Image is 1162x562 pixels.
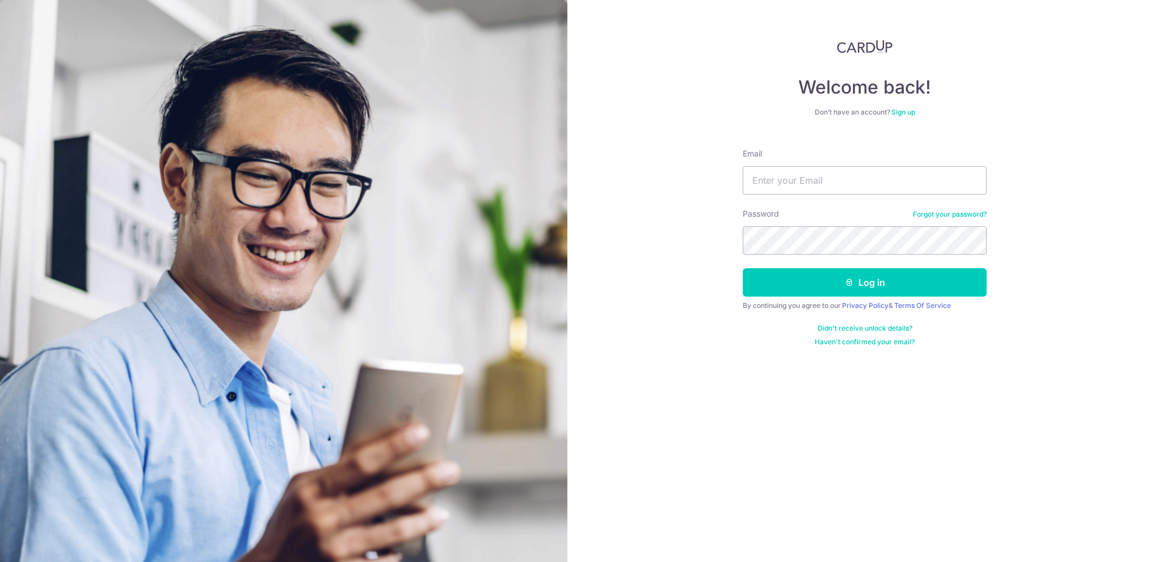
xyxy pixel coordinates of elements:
label: Email [743,148,762,159]
a: Sign up [891,108,915,116]
a: Terms Of Service [894,301,951,310]
div: Don’t have an account? [743,108,987,117]
img: CardUp Logo [837,40,892,53]
a: Privacy Policy [842,301,889,310]
label: Password [743,208,779,219]
a: Forgot your password? [913,210,987,219]
h4: Welcome back! [743,76,987,99]
button: Log in [743,268,987,297]
a: Didn't receive unlock details? [818,324,912,333]
input: Enter your Email [743,166,987,195]
a: Haven't confirmed your email? [815,337,915,347]
div: By continuing you agree to our & [743,301,987,310]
